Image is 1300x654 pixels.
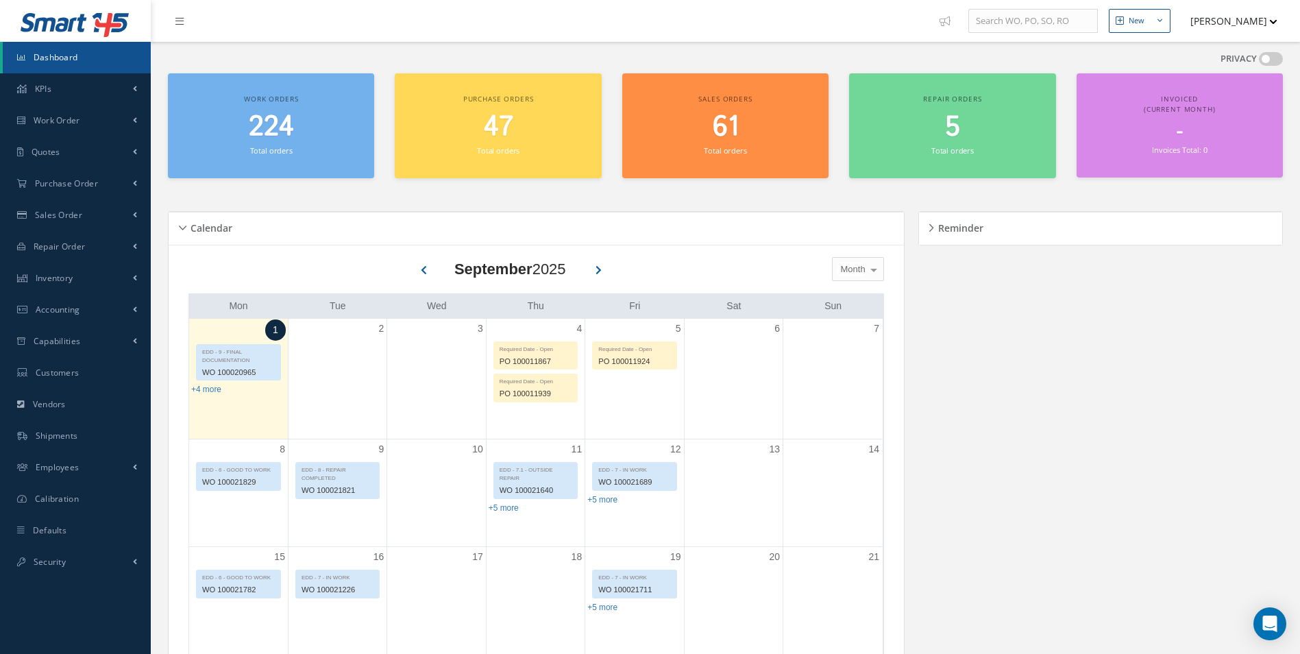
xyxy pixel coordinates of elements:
div: Required Date - Open [494,374,577,386]
div: EDD - 7 - IN WORK [296,570,379,582]
a: Tuesday [327,298,349,315]
div: EDD - 6 - GOOD TO WORK [197,463,280,474]
span: Calibration [35,493,79,505]
span: - [1177,119,1183,145]
a: Friday [626,298,643,315]
a: September 9, 2025 [376,439,387,459]
span: Shipments [36,430,78,441]
label: PRIVACY [1221,52,1257,66]
span: 5 [945,108,960,147]
div: WO 100020965 [197,365,280,380]
span: KPIs [35,83,51,95]
h5: Reminder [934,218,983,234]
div: 2025 [454,258,566,280]
a: September 21, 2025 [866,547,882,567]
span: Inventory [36,272,73,284]
div: EDD - 7.1 - OUTSIDE REPAIR [494,463,577,483]
div: WO 100021226 [296,582,379,598]
button: New [1109,9,1170,33]
td: September 3, 2025 [387,319,486,439]
b: September [454,261,532,278]
div: Required Date - Open [494,342,577,354]
a: Purchase orders 47 Total orders [395,73,601,178]
a: September 1, 2025 [265,319,286,341]
a: Saturday [724,298,744,315]
span: Month [837,263,866,276]
input: Search WO, PO, SO, RO [968,9,1098,34]
span: Invoiced [1161,94,1198,104]
a: September 2, 2025 [376,319,387,339]
small: Total orders [931,145,974,156]
td: September 14, 2025 [783,439,882,547]
a: Wednesday [424,298,450,315]
div: EDD - 6 - GOOD TO WORK [197,570,280,582]
a: September 16, 2025 [371,547,387,567]
div: WO 100021711 [593,582,676,598]
span: Quotes [32,146,60,158]
a: September 17, 2025 [469,547,486,567]
div: EDD - 9 - FINAL DOCUMENTATION [197,345,280,365]
span: Work Order [34,114,80,126]
span: Dashboard [34,51,78,63]
a: September 19, 2025 [667,547,684,567]
div: WO 100021640 [494,483,577,498]
td: September 13, 2025 [684,439,783,547]
span: (Current Month) [1144,104,1216,114]
span: 61 [713,108,739,147]
td: September 9, 2025 [288,439,387,547]
span: Purchase Order [35,178,98,189]
div: EDD - 7 - IN WORK [593,570,676,582]
a: September 3, 2025 [475,319,486,339]
div: WO 100021689 [593,474,676,490]
a: Dashboard [3,42,151,73]
div: WO 100021782 [197,582,280,598]
h5: Calendar [186,218,232,234]
span: Sales Order [35,209,82,221]
span: Vendors [33,398,66,410]
small: Invoices Total: 0 [1152,145,1207,155]
td: September 11, 2025 [486,439,585,547]
span: Capabilities [34,335,81,347]
a: Monday [226,298,250,315]
a: September 10, 2025 [469,439,486,459]
span: Security [34,556,66,568]
span: Repair Order [34,241,86,252]
td: September 6, 2025 [684,319,783,439]
span: 47 [484,108,513,147]
td: September 5, 2025 [585,319,684,439]
div: PO 100011924 [593,354,676,370]
td: September 8, 2025 [189,439,288,547]
small: Total orders [477,145,519,156]
span: Defaults [33,524,66,536]
span: Employees [36,461,79,473]
div: New [1129,15,1144,27]
span: Customers [36,367,79,378]
a: September 4, 2025 [574,319,585,339]
a: September 18, 2025 [569,547,585,567]
a: September 7, 2025 [871,319,882,339]
div: WO 100021821 [296,483,379,498]
a: Invoiced (Current Month) - Invoices Total: 0 [1077,73,1283,178]
small: Total orders [704,145,746,156]
a: Show 5 more events [587,495,617,505]
td: September 7, 2025 [783,319,882,439]
span: Sales orders [698,94,752,104]
td: September 4, 2025 [486,319,585,439]
a: September 13, 2025 [766,439,783,459]
span: Accounting [36,304,80,315]
div: WO 100021829 [197,474,280,490]
div: PO 100011867 [494,354,577,370]
a: September 12, 2025 [667,439,684,459]
a: Show 5 more events [587,603,617,612]
span: Repair orders [923,94,981,104]
a: Sunday [822,298,844,315]
div: Open Intercom Messenger [1253,607,1286,640]
a: September 11, 2025 [569,439,585,459]
td: September 12, 2025 [585,439,684,547]
a: Sales orders 61 Total orders [622,73,829,178]
a: Work orders 224 Total orders [168,73,374,178]
span: Work orders [244,94,298,104]
div: Required Date - Open [593,342,676,354]
a: September 5, 2025 [673,319,684,339]
a: Thursday [525,298,547,315]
